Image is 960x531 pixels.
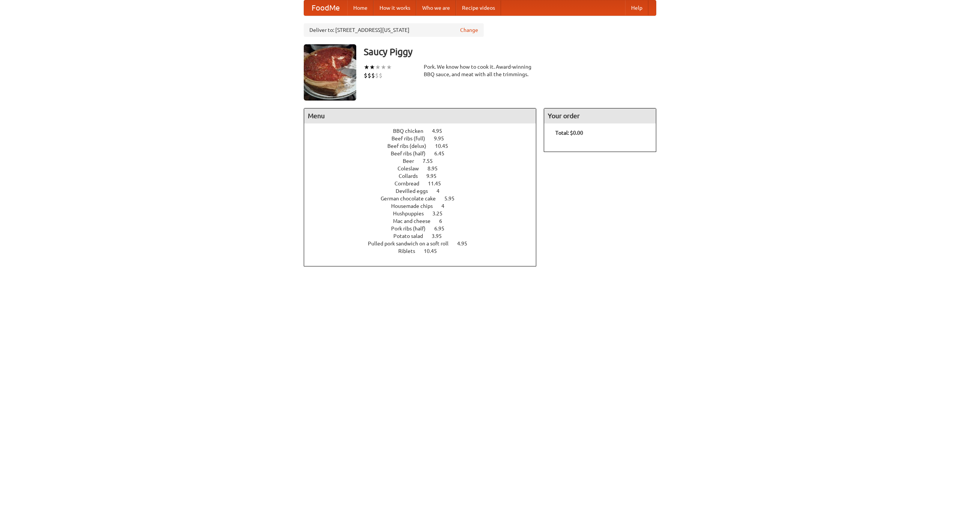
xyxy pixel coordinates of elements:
a: Beef ribs (half) 6.45 [391,150,458,156]
li: $ [367,71,371,80]
span: Hushpuppies [393,211,431,217]
span: Housemade chips [391,203,440,209]
li: ★ [381,63,386,71]
a: Coleslaw 8.95 [397,165,451,171]
a: FoodMe [304,0,347,15]
span: Collards [399,173,425,179]
span: 4 [441,203,452,209]
a: Housemade chips 4 [391,203,458,209]
span: Riblets [398,248,423,254]
span: 5.95 [444,196,462,202]
li: $ [364,71,367,80]
span: Pork ribs (half) [391,226,433,232]
span: 6.45 [434,150,452,156]
a: Beef ribs (full) 9.95 [391,135,458,141]
a: Potato salad 3.95 [393,233,456,239]
b: Total: $0.00 [555,130,583,136]
li: $ [379,71,382,80]
div: Deliver to: [STREET_ADDRESS][US_STATE] [304,23,484,37]
a: Beer 7.55 [403,158,447,164]
li: ★ [375,63,381,71]
span: German chocolate cake [381,196,443,202]
a: Beef ribs (delux) 10.45 [387,143,462,149]
a: How it works [373,0,416,15]
a: Who we are [416,0,456,15]
span: 3.95 [432,233,449,239]
a: Change [460,26,478,34]
span: BBQ chicken [393,128,431,134]
a: Home [347,0,373,15]
span: Pulled pork sandwich on a soft roll [368,241,456,247]
span: 10.45 [435,143,456,149]
span: Cornbread [394,181,427,187]
a: Riblets 10.45 [398,248,451,254]
a: Pulled pork sandwich on a soft roll 4.95 [368,241,481,247]
span: 4.95 [457,241,475,247]
h3: Saucy Piggy [364,44,656,59]
h4: Your order [544,108,656,123]
span: 4.95 [432,128,450,134]
li: ★ [386,63,392,71]
span: 4 [436,188,447,194]
span: Devilled eggs [396,188,435,194]
span: Coleslaw [397,165,426,171]
span: 3.25 [432,211,450,217]
li: $ [375,71,379,80]
span: Beef ribs (full) [391,135,433,141]
span: 6 [439,218,450,224]
span: Beef ribs (delux) [387,143,434,149]
span: 8.95 [427,165,445,171]
a: BBQ chicken 4.95 [393,128,456,134]
a: Collards 9.95 [399,173,450,179]
li: ★ [369,63,375,71]
span: 9.95 [434,135,451,141]
li: $ [371,71,375,80]
img: angular.jpg [304,44,356,101]
a: Hushpuppies 3.25 [393,211,456,217]
span: Beef ribs (half) [391,150,433,156]
a: Recipe videos [456,0,501,15]
span: 9.95 [426,173,444,179]
div: Pork. We know how to cook it. Award-winning BBQ sauce, and meat with all the trimmings. [424,63,536,78]
span: 10.45 [424,248,444,254]
span: 11.45 [428,181,448,187]
a: German chocolate cake 5.95 [381,196,468,202]
a: Cornbread 11.45 [394,181,455,187]
span: 7.55 [423,158,440,164]
span: Beer [403,158,421,164]
a: Help [625,0,648,15]
a: Pork ribs (half) 6.95 [391,226,458,232]
span: Mac and cheese [393,218,438,224]
h4: Menu [304,108,536,123]
span: Potato salad [393,233,430,239]
a: Mac and cheese 6 [393,218,456,224]
span: 6.95 [434,226,452,232]
a: Devilled eggs 4 [396,188,453,194]
li: ★ [364,63,369,71]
